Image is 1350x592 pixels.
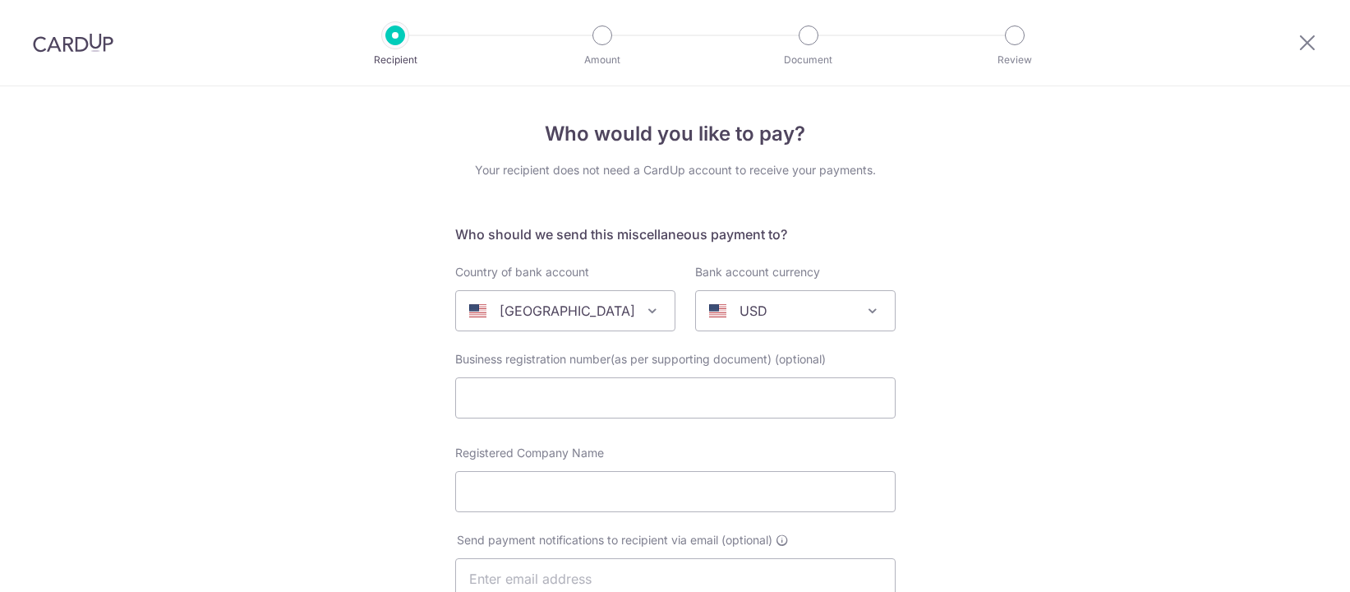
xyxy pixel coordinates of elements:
[455,264,589,280] label: Country of bank account
[455,119,896,149] h4: Who would you like to pay?
[1245,543,1334,584] iframe: Opens a widget where you can find more information
[455,446,604,460] span: Registered Company Name
[500,301,635,321] p: [GEOGRAPHIC_DATA]
[455,224,896,244] h5: Who should we send this miscellaneous payment to?
[541,52,663,68] p: Amount
[740,301,767,321] p: USD
[457,532,772,548] span: Send payment notifications to recipient via email (optional)
[455,352,772,366] span: Business registration number(as per supporting document)
[456,291,675,331] span: United States
[695,264,820,280] label: Bank account currency
[954,52,1076,68] p: Review
[696,291,895,331] span: USD
[748,52,869,68] p: Document
[33,33,113,53] img: CardUp
[334,52,456,68] p: Recipient
[695,290,896,331] span: USD
[775,351,826,368] span: (optional)
[455,290,675,331] span: United States
[455,162,896,178] div: Your recipient does not need a CardUp account to receive your payments.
